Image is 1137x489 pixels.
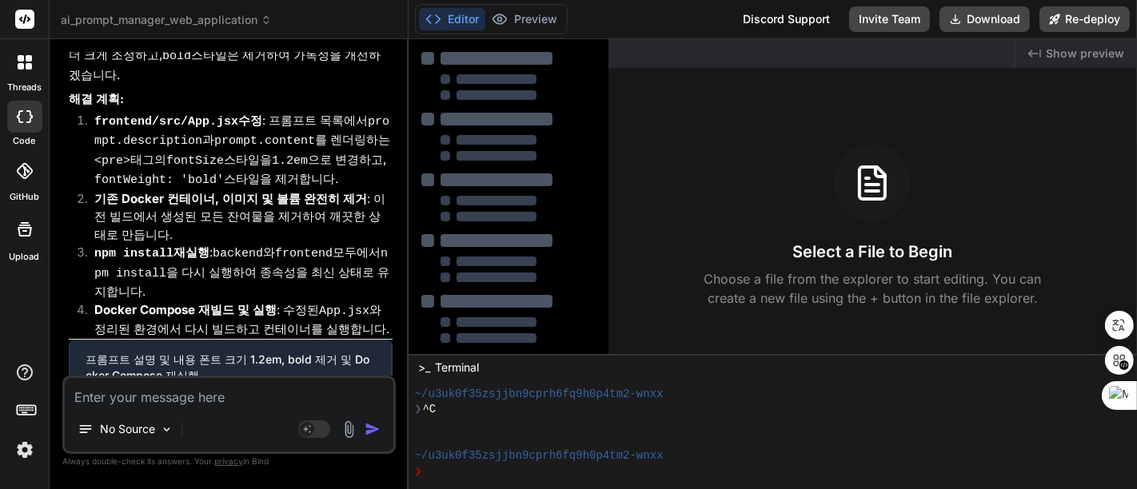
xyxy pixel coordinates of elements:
code: backend [213,247,263,260]
label: code [14,134,36,148]
button: Preview [485,8,564,30]
code: prompt.content [214,134,315,148]
img: attachment [340,420,358,439]
code: npm install [94,247,388,280]
p: No Source [100,421,155,437]
span: ~/u3uk0f35zsjjbn9cprh6fq9h0p4tm2-wnxx [415,448,664,463]
div: Discord Support [733,6,840,32]
li: : 이전 빌드에서 생성된 모든 잔여물을 제거하여 깨끗한 상태로 만듭니다. [82,190,393,245]
strong: Docker Compose 재빌드 및 실행 [94,302,277,317]
div: 프롬프트 설명 및 내용 폰트 크기 1.2em, bold 제거 및 Docker Compose 재실행 [86,352,375,384]
strong: 기존 Docker 컨테이너, 이미지 및 볼륨 완전히 제거 [94,191,367,206]
label: GitHub [10,190,39,204]
span: ❯ [415,402,423,417]
span: ~/u3uk0f35zsjjbn9cprh6fq9h0p4tm2-wnxx [415,387,664,402]
button: Editor [419,8,485,30]
li: : 프롬프트 목록에서 과 를 렌더링하는 태그의 스타일을 으로 변경하고, 스타일을 제거합니다. [82,112,393,190]
button: Re-deploy [1039,6,1130,32]
button: Download [940,6,1030,32]
code: bold [162,50,191,63]
p: Choose a file from the explorer to start editing. You can create a new file using the + button in... [693,269,1051,308]
code: App.jsx [319,304,369,318]
span: >_ [418,360,430,376]
p: 네, 과 내용의 폰트 크기를 으로 더 크게 조정하고, 스타일은 제거하여 가독성을 개선하겠습니다. [69,27,393,85]
img: Pick Models [160,423,174,436]
code: frontend/src/App.jsx [94,115,238,129]
span: ❯ [415,464,423,479]
span: Terminal [435,360,479,376]
code: fontSize [166,154,224,168]
span: privacy [214,456,243,466]
code: npm install [94,247,174,260]
strong: 재실행 [94,245,209,260]
label: threads [7,81,42,94]
img: icon [365,421,381,437]
strong: 수정 [94,113,262,128]
code: <pre> [94,154,130,168]
p: Always double-check its answers. Your in Bind [62,454,396,469]
strong: 해결 계획: [69,91,124,106]
img: settings [11,436,38,463]
li: : 와 모두에서 을 다시 실행하여 종속성을 최신 상태로 유지합니다. [82,244,393,301]
span: ai_prompt_manager_web_application [61,12,272,28]
label: Upload [10,250,40,264]
span: ^C [422,402,436,417]
button: 프롬프트 설명 및 내용 폰트 크기 1.2em, bold 제거 및 Docker Compose 재실행Click to open Workbench [70,340,391,409]
code: 1.2em [272,154,308,168]
code: fontWeight: 'bold' [94,173,224,187]
button: Invite Team [849,6,930,32]
span: Show preview [1046,46,1124,62]
h3: Select a File to Begin [792,241,952,263]
li: : 수정된 와 정리된 환경에서 다시 빌드하고 컨테이너를 실행합니다. [82,301,393,339]
code: frontend [275,247,333,260]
